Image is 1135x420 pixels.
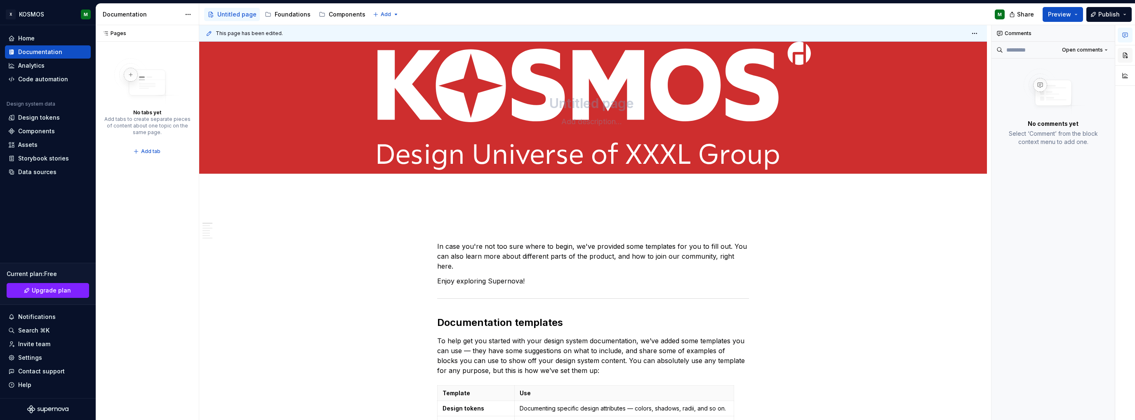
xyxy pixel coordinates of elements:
[5,337,91,351] a: Invite team
[437,316,749,329] h2: Documentation templates
[99,30,126,37] div: Pages
[7,283,89,298] a: Upgrade plan
[131,146,164,157] button: Add tab
[18,381,31,389] div: Help
[437,241,749,271] p: In case you're not too sure where to begin, we've provided some templates for you to fill out. Yo...
[204,6,369,23] div: Page tree
[18,61,45,70] div: Analytics
[5,73,91,86] a: Code automation
[520,389,728,397] p: Use
[217,10,257,19] div: Untitled page
[1028,120,1078,128] p: No comments yet
[18,354,42,362] div: Settings
[216,30,283,37] span: This page has been edited.
[7,270,89,278] div: Current plan : Free
[329,10,365,19] div: Components
[998,11,1002,18] div: M
[437,276,749,286] p: Enjoy exploring Supernova!
[5,125,91,138] a: Components
[991,25,1115,42] div: Comments
[18,75,68,83] div: Code automation
[141,148,160,155] span: Add tab
[18,34,35,42] div: Home
[443,389,509,397] p: Template
[18,367,65,375] div: Contact support
[133,109,161,116] div: No tabs yet
[5,111,91,124] a: Design tokens
[5,138,91,151] a: Assets
[204,8,260,21] a: Untitled page
[19,10,44,19] div: KOSMOS
[520,404,728,413] p: Documenting specific design attributes — colors, shadows, radii, and so on.
[7,101,55,107] div: Design system data
[18,168,57,176] div: Data sources
[104,116,191,136] div: Add tabs to create separate pieces of content about one topic on the same page.
[381,11,391,18] span: Add
[1062,47,1103,53] span: Open comments
[1048,10,1071,19] span: Preview
[18,154,69,163] div: Storybook stories
[18,326,49,335] div: Search ⌘K
[316,8,369,21] a: Components
[84,11,88,18] div: M
[1017,10,1034,19] span: Share
[18,313,56,321] div: Notifications
[18,127,55,135] div: Components
[5,351,91,364] a: Settings
[5,32,91,45] a: Home
[5,378,91,392] button: Help
[370,9,401,20] button: Add
[5,152,91,165] a: Storybook stories
[1005,7,1039,22] button: Share
[6,9,16,19] div: X
[5,59,91,72] a: Analytics
[18,141,38,149] div: Assets
[1086,7,1132,22] button: Publish
[5,45,91,59] a: Documentation
[18,340,50,348] div: Invite team
[437,336,749,375] p: To help get you started with your design system documentation, we’ve added some templates you can...
[275,10,311,19] div: Foundations
[261,8,314,21] a: Foundations
[2,5,94,23] button: XKOSMOSM
[5,324,91,337] button: Search ⌘K
[1098,10,1120,19] span: Publish
[1058,44,1111,56] button: Open comments
[27,405,68,413] svg: Supernova Logo
[1043,7,1083,22] button: Preview
[18,48,62,56] div: Documentation
[1001,130,1105,146] p: Select ‘Comment’ from the block context menu to add one.
[5,365,91,378] button: Contact support
[5,310,91,323] button: Notifications
[18,113,60,122] div: Design tokens
[103,10,181,19] div: Documentation
[5,165,91,179] a: Data sources
[32,286,71,295] span: Upgrade plan
[443,405,484,412] strong: Design tokens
